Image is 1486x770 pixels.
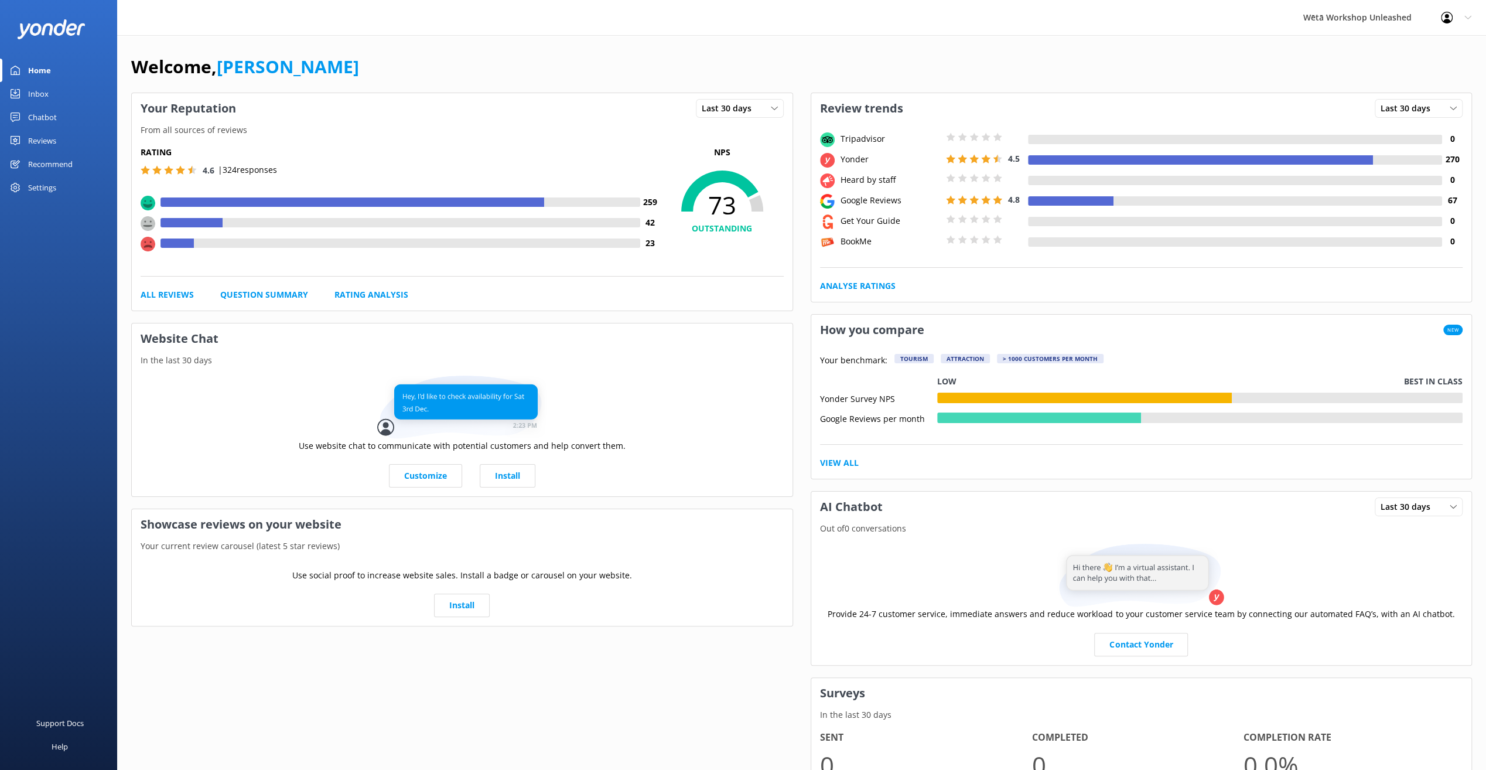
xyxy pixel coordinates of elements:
[1442,235,1463,248] h4: 0
[838,173,943,186] div: Heard by staff
[1442,194,1463,207] h4: 67
[811,315,933,345] h3: How you compare
[820,413,937,423] div: Google Reviews per month
[640,196,661,209] h4: 259
[1442,173,1463,186] h4: 0
[132,354,792,367] p: In the last 30 days
[218,163,277,176] p: | 324 responses
[640,237,661,250] h4: 23
[997,354,1104,363] div: > 1000 customers per month
[28,105,57,129] div: Chatbot
[131,53,359,81] h1: Welcome,
[941,354,990,363] div: Attraction
[1094,633,1188,656] a: Contact Yonder
[838,153,943,166] div: Yonder
[1381,500,1437,513] span: Last 30 days
[661,222,784,235] h4: OUTSTANDING
[1404,375,1463,388] p: Best in class
[820,456,859,469] a: View All
[661,146,784,159] p: NPS
[203,165,214,176] span: 4.6
[820,354,887,368] p: Your benchmark:
[28,152,73,176] div: Recommend
[132,124,792,137] p: From all sources of reviews
[141,288,194,301] a: All Reviews
[1443,325,1463,335] span: New
[1008,194,1020,205] span: 4.8
[1381,102,1437,115] span: Last 30 days
[28,129,56,152] div: Reviews
[132,540,792,553] p: Your current review carousel (latest 5 star reviews)
[28,59,51,82] div: Home
[389,464,462,488] a: Customize
[292,569,632,582] p: Use social proof to increase website sales. Install a badge or carousel on your website.
[18,19,85,39] img: yonder-white-logo.png
[838,214,943,227] div: Get Your Guide
[141,146,661,159] h5: Rating
[820,280,896,292] a: Analyse Ratings
[811,522,1472,535] p: Out of 0 conversations
[1442,132,1463,145] h4: 0
[1244,730,1456,745] h4: Completion Rate
[838,132,943,145] div: Tripadvisor
[820,393,937,403] div: Yonder Survey NPS
[811,678,1472,708] h3: Surveys
[334,288,408,301] a: Rating Analysis
[1442,153,1463,166] h4: 270
[811,492,891,522] h3: AI Chatbot
[434,594,490,617] a: Install
[28,176,56,199] div: Settings
[132,509,792,540] h3: Showcase reviews on your website
[811,708,1472,721] p: In the last 30 days
[702,102,759,115] span: Last 30 days
[1008,153,1020,164] span: 4.5
[937,375,956,388] p: Low
[52,735,68,758] div: Help
[299,439,626,452] p: Use website chat to communicate with potential customers and help convert them.
[811,93,912,124] h3: Review trends
[217,54,359,79] a: [PERSON_NAME]
[894,354,934,363] div: Tourism
[838,194,943,207] div: Google Reviews
[132,323,792,354] h3: Website Chat
[132,93,245,124] h3: Your Reputation
[640,216,661,229] h4: 42
[828,608,1454,621] p: Provide 24-7 customer service, immediate answers and reduce workload to your customer service tea...
[377,376,547,439] img: conversation...
[838,235,943,248] div: BookMe
[1056,544,1226,608] img: assistant...
[820,730,1032,745] h4: Sent
[1442,214,1463,227] h4: 0
[1031,730,1244,745] h4: Completed
[480,464,535,488] a: Install
[220,288,308,301] a: Question Summary
[28,82,49,105] div: Inbox
[36,711,84,735] div: Support Docs
[661,190,784,220] span: 73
